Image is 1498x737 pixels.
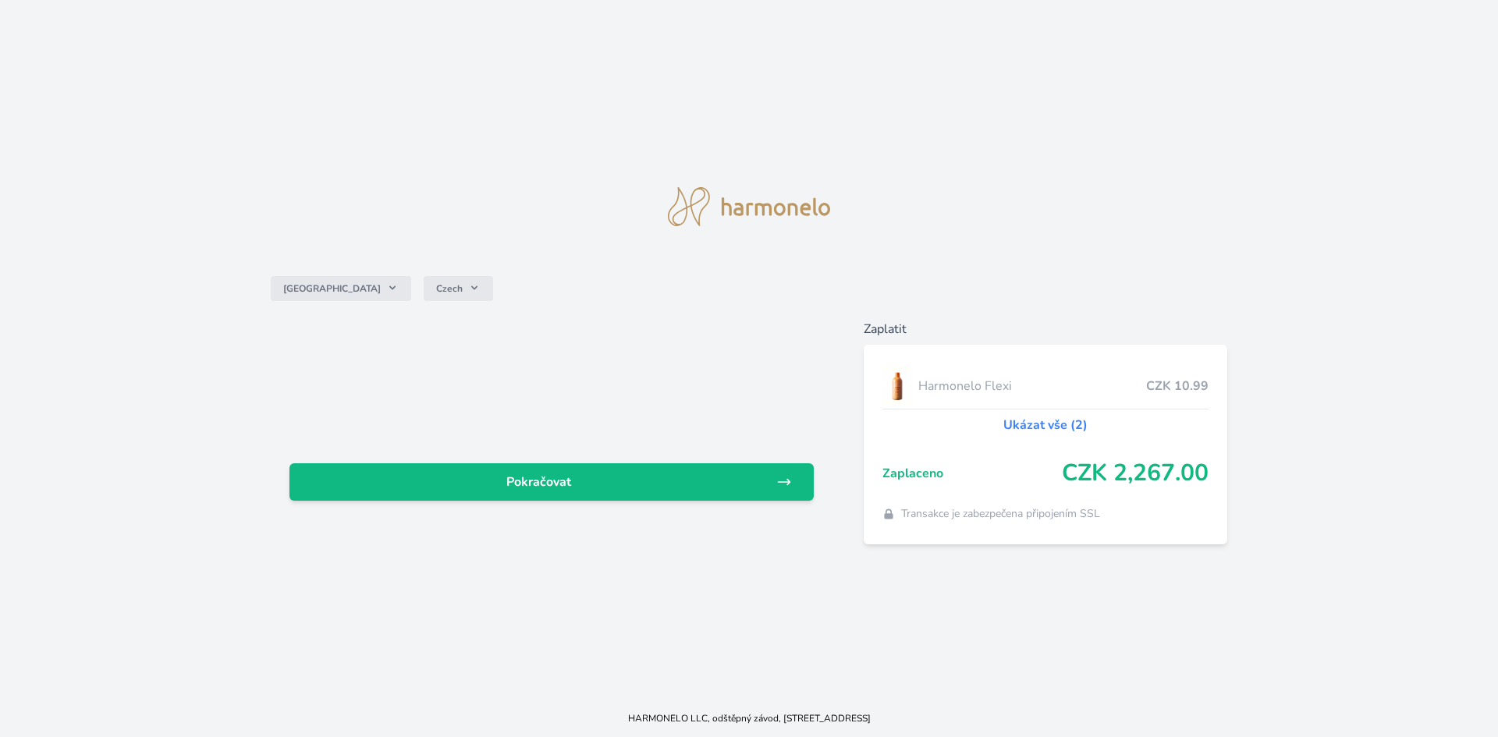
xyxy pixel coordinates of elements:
[1003,416,1088,434] a: Ukázat vše (2)
[289,463,814,501] a: Pokračovat
[302,473,776,491] span: Pokračovat
[918,377,1147,395] span: Harmonelo Flexi
[901,506,1100,522] span: Transakce je zabezpečena připojením SSL
[271,276,411,301] button: [GEOGRAPHIC_DATA]
[424,276,493,301] button: Czech
[882,367,912,406] img: CLEAN_FLEXI_se_stinem_x-hi_(1)-lo.jpg
[1146,377,1209,395] span: CZK 10.99
[1062,459,1209,487] span: CZK 2,267.00
[668,187,830,226] img: logo.svg
[436,282,463,295] span: Czech
[283,282,381,295] span: [GEOGRAPHIC_DATA]
[864,320,1228,338] h6: Zaplatit
[882,464,1063,483] span: Zaplaceno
